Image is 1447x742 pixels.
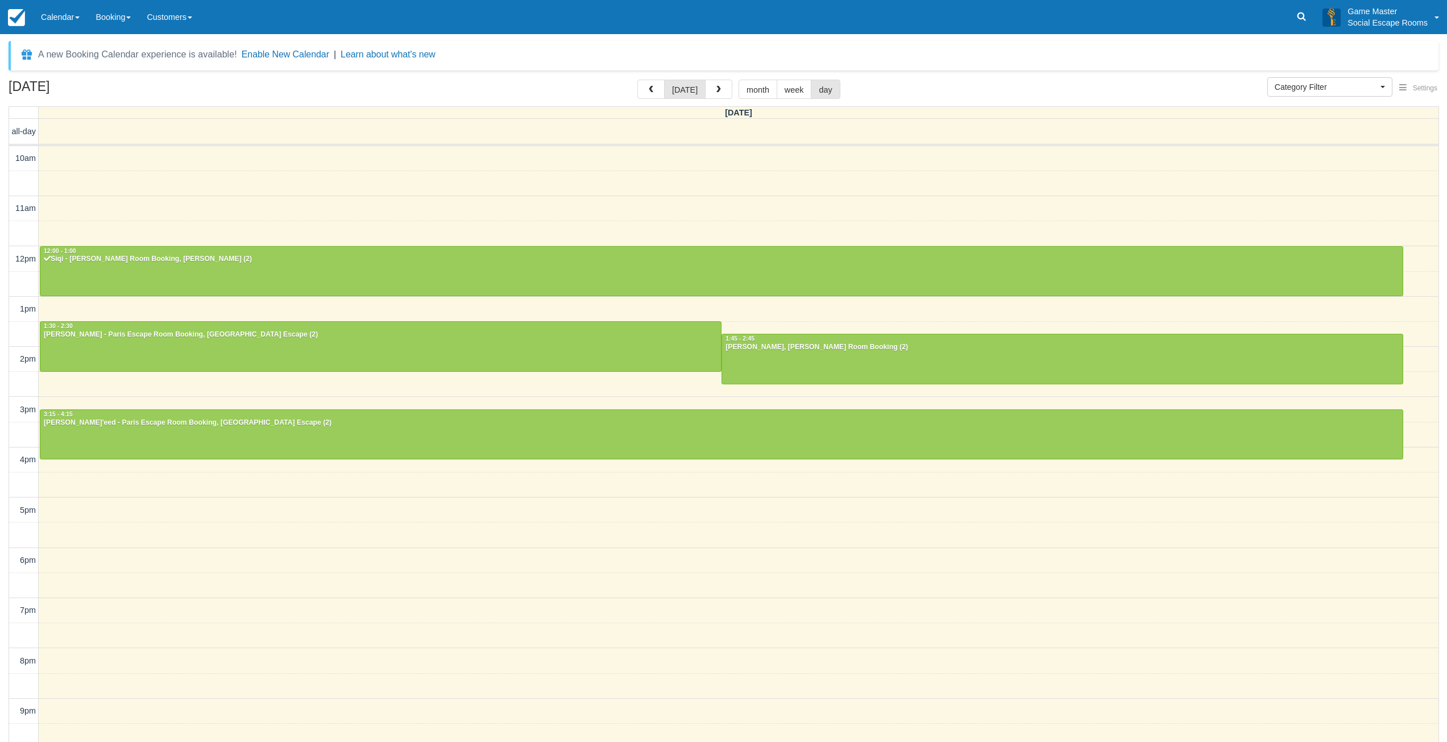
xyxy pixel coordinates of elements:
[1275,81,1378,93] span: Category Filter
[1267,77,1392,97] button: Category Filter
[43,330,718,339] div: [PERSON_NAME] - Paris Escape Room Booking, [GEOGRAPHIC_DATA] Escape (2)
[722,334,1403,384] a: 1:45 - 2:45[PERSON_NAME], [PERSON_NAME] Room Booking (2)
[1392,80,1444,97] button: Settings
[20,505,36,515] span: 5pm
[334,49,336,59] span: |
[44,411,73,417] span: 3:15 - 4:15
[20,556,36,565] span: 6pm
[20,405,36,414] span: 3pm
[8,9,25,26] img: checkfront-main-nav-mini-logo.png
[725,335,754,342] span: 1:45 - 2:45
[1348,17,1428,28] p: Social Escape Rooms
[40,246,1403,296] a: 12:00 - 1:00Siqi - [PERSON_NAME] Room Booking, [PERSON_NAME] (2)
[1322,8,1341,26] img: A3
[43,255,1400,264] div: Siqi - [PERSON_NAME] Room Booking, [PERSON_NAME] (2)
[20,656,36,665] span: 8pm
[40,409,1403,459] a: 3:15 - 4:15[PERSON_NAME]'eed - Paris Escape Room Booking, [GEOGRAPHIC_DATA] Escape (2)
[20,304,36,313] span: 1pm
[12,127,36,136] span: all-day
[44,323,73,329] span: 1:30 - 2:30
[777,80,812,99] button: week
[20,606,36,615] span: 7pm
[20,706,36,715] span: 9pm
[38,48,237,61] div: A new Booking Calendar experience is available!
[40,321,722,371] a: 1:30 - 2:30[PERSON_NAME] - Paris Escape Room Booking, [GEOGRAPHIC_DATA] Escape (2)
[664,80,706,99] button: [DATE]
[725,108,752,117] span: [DATE]
[739,80,777,99] button: month
[20,455,36,464] span: 4pm
[9,80,152,101] h2: [DATE]
[44,248,76,254] span: 12:00 - 1:00
[15,254,36,263] span: 12pm
[811,80,840,99] button: day
[341,49,436,59] a: Learn about what's new
[20,354,36,363] span: 2pm
[1413,84,1437,92] span: Settings
[242,49,329,60] button: Enable New Calendar
[725,343,1400,352] div: [PERSON_NAME], [PERSON_NAME] Room Booking (2)
[1348,6,1428,17] p: Game Master
[15,154,36,163] span: 10am
[43,418,1400,428] div: [PERSON_NAME]'eed - Paris Escape Room Booking, [GEOGRAPHIC_DATA] Escape (2)
[15,204,36,213] span: 11am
